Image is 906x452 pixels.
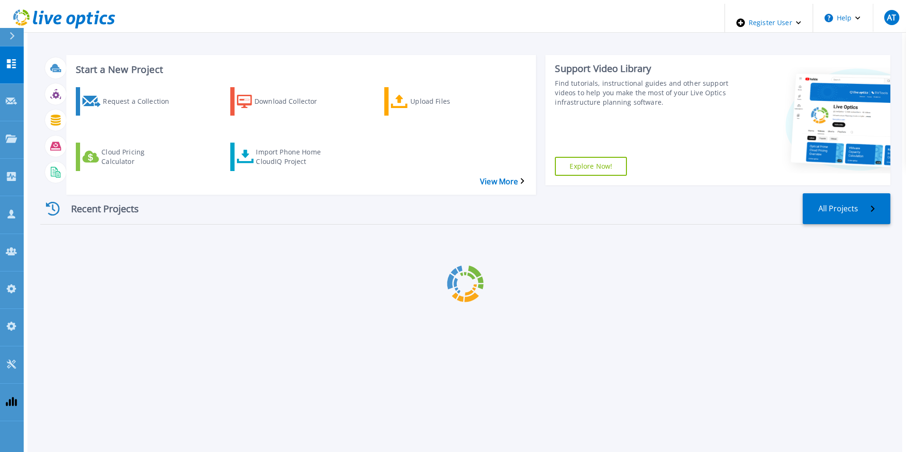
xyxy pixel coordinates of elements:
[410,90,486,113] div: Upload Files
[254,90,330,113] div: Download Collector
[555,157,627,176] a: Explore Now!
[480,177,524,186] a: View More
[887,14,896,21] span: AT
[230,87,345,116] a: Download Collector
[76,64,524,75] h3: Start a New Project
[813,4,872,32] button: Help
[256,145,332,169] div: Import Phone Home CloudIQ Project
[101,145,177,169] div: Cloud Pricing Calculator
[555,79,731,107] div: Find tutorials, instructional guides and other support videos to help you make the most of your L...
[555,63,731,75] div: Support Video Library
[103,90,179,113] div: Request a Collection
[725,4,813,42] div: Register User
[803,193,890,224] a: All Projects
[76,143,190,171] a: Cloud Pricing Calculator
[40,197,154,220] div: Recent Projects
[76,87,190,116] a: Request a Collection
[384,87,499,116] a: Upload Files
